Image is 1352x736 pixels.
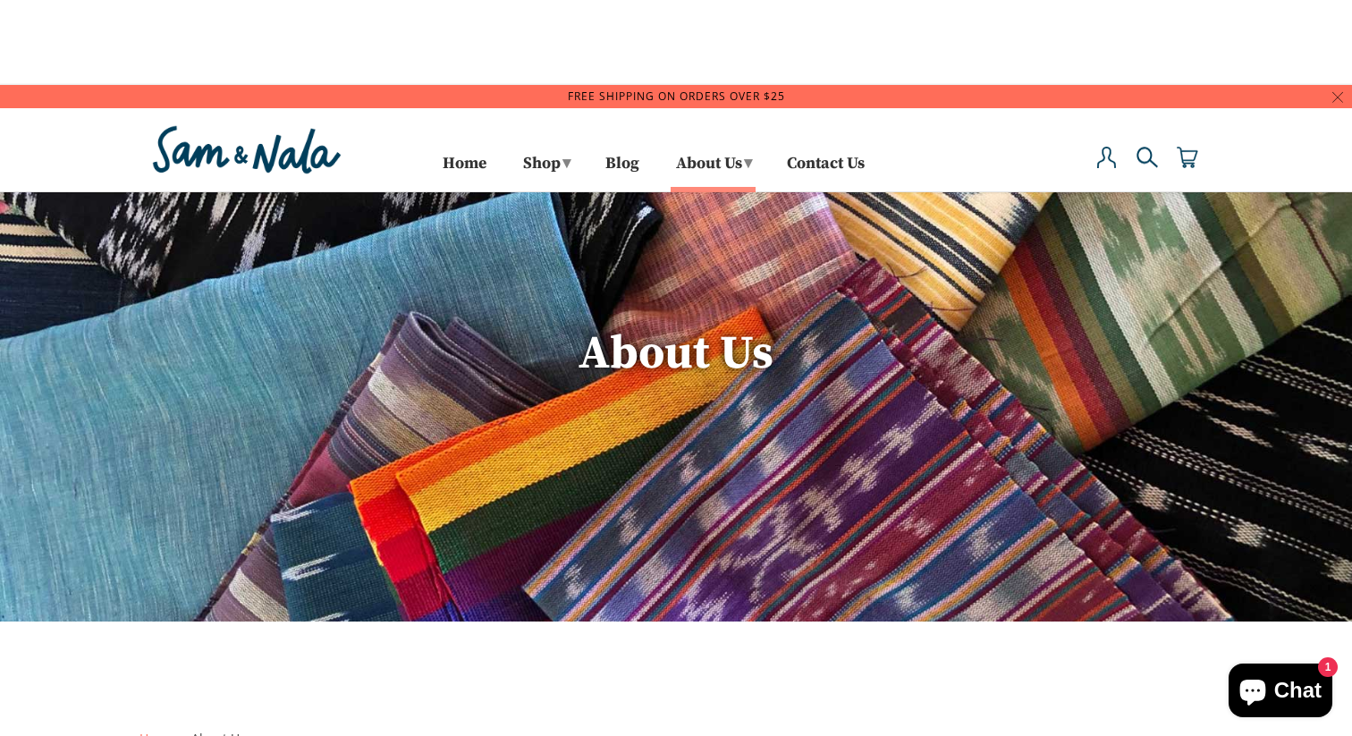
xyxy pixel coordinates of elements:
[787,157,865,187] a: Contact Us
[1096,147,1118,187] a: My Account
[1177,147,1198,168] img: cart-icon
[579,325,773,383] span: About us
[562,153,570,173] span: ▾
[568,89,785,104] a: Free Shipping on orders over $25
[517,148,575,187] a: Shop▾
[1223,664,1338,722] inbox-online-store-chat: Shopify online store chat
[443,157,486,187] a: Home
[1137,147,1158,168] img: search-icon
[148,122,345,178] img: Sam & Nala
[1137,147,1158,187] a: Search
[605,157,639,187] a: Blog
[744,153,752,173] span: ▾
[1096,147,1118,168] img: user-icon
[670,148,756,187] a: About Us▾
